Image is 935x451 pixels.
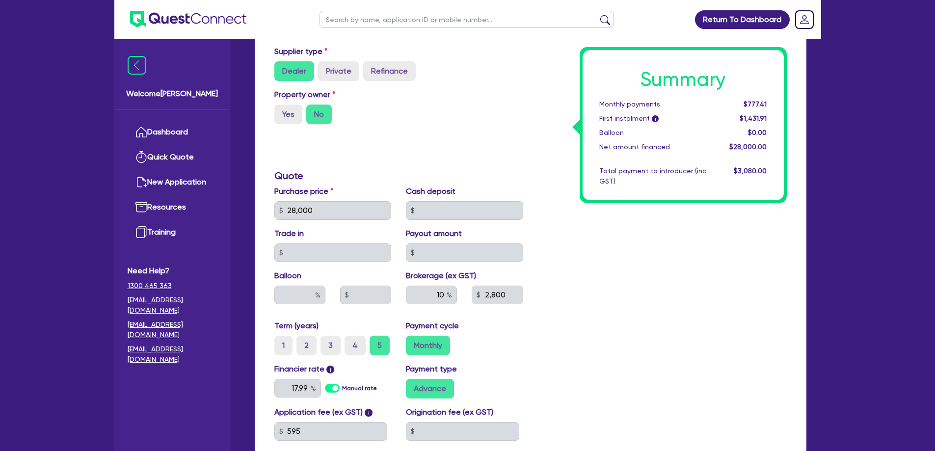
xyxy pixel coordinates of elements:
[274,406,363,418] label: Application fee (ex GST)
[363,61,416,81] label: Refinance
[126,88,218,100] span: Welcome [PERSON_NAME]
[592,113,714,124] div: First instalment
[406,406,493,418] label: Origination fee (ex GST)
[128,319,216,340] a: [EMAIL_ADDRESS][DOMAIN_NAME]
[128,344,216,365] a: [EMAIL_ADDRESS][DOMAIN_NAME]
[135,201,147,213] img: resources
[128,282,172,290] tcxspan: Call 1300 465 363 via 3CX
[365,409,373,417] span: i
[406,270,476,282] label: Brokerage (ex GST)
[306,105,332,124] label: No
[274,170,523,182] h3: Quote
[274,270,301,282] label: Balloon
[135,176,147,188] img: new-application
[729,143,767,151] span: $28,000.00
[744,100,767,108] span: $777.41
[128,220,216,245] a: Training
[274,336,293,355] label: 1
[406,379,454,398] label: Advance
[406,228,462,239] label: Payout amount
[748,129,767,136] span: $0.00
[128,265,216,277] span: Need Help?
[734,167,767,175] span: $3,080.00
[274,363,335,375] label: Financier rate
[128,145,216,170] a: Quick Quote
[592,99,714,109] div: Monthly payments
[652,116,659,123] span: i
[274,61,314,81] label: Dealer
[128,120,216,145] a: Dashboard
[740,114,767,122] span: $1,431.91
[135,151,147,163] img: quick-quote
[792,7,817,32] a: Dropdown toggle
[128,195,216,220] a: Resources
[135,226,147,238] img: training
[370,336,390,355] label: 5
[128,295,216,316] a: [EMAIL_ADDRESS][DOMAIN_NAME]
[695,10,790,29] a: Return To Dashboard
[406,336,450,355] label: Monthly
[592,142,714,152] div: Net amount financed
[318,61,359,81] label: Private
[274,186,333,197] label: Purchase price
[274,46,327,57] label: Supplier type
[326,366,334,373] span: i
[406,363,457,375] label: Payment type
[296,336,317,355] label: 2
[345,336,366,355] label: 4
[128,170,216,195] a: New Application
[128,56,146,75] img: icon-menu-close
[274,105,302,124] label: Yes
[274,320,319,332] label: Term (years)
[599,68,767,91] h1: Summary
[274,228,304,239] label: Trade in
[320,11,614,28] input: Search by name, application ID or mobile number...
[592,128,714,138] div: Balloon
[406,186,455,197] label: Cash deposit
[130,11,246,27] img: quest-connect-logo-blue
[592,166,714,186] div: Total payment to introducer (inc GST)
[274,89,335,101] label: Property owner
[342,384,377,393] label: Manual rate
[321,336,341,355] label: 3
[406,320,459,332] label: Payment cycle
